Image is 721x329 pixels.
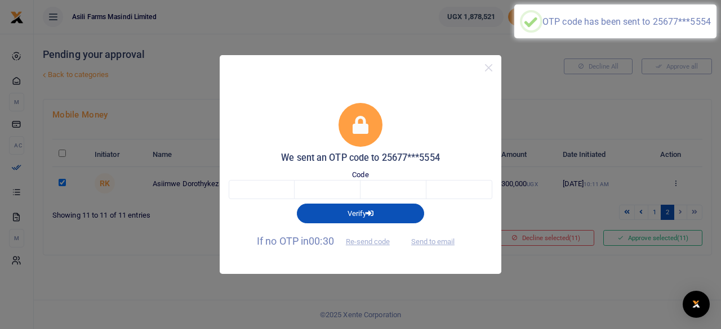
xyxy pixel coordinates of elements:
[309,235,334,247] span: 00:30
[683,291,710,318] div: Open Intercom Messenger
[480,60,497,76] button: Close
[297,204,424,223] button: Verify
[352,169,368,181] label: Code
[257,235,399,247] span: If no OTP in
[542,16,711,27] div: OTP code has been sent to 25677***5554
[229,152,492,164] h5: We sent an OTP code to 25677***5554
